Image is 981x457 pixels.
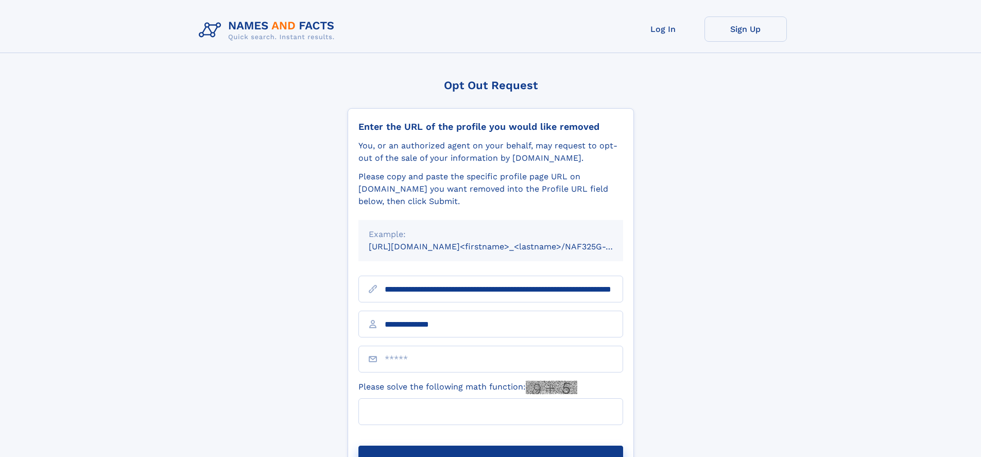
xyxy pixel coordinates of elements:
div: Example: [369,228,613,241]
a: Sign Up [704,16,787,42]
div: Please copy and paste the specific profile page URL on [DOMAIN_NAME] you want removed into the Pr... [358,171,623,208]
div: You, or an authorized agent on your behalf, may request to opt-out of the sale of your informatio... [358,140,623,164]
a: Log In [622,16,704,42]
img: Logo Names and Facts [195,16,343,44]
div: Enter the URL of the profile you would like removed [358,121,623,132]
small: [URL][DOMAIN_NAME]<firstname>_<lastname>/NAF325G-xxxxxxxx [369,242,643,251]
label: Please solve the following math function: [358,381,577,394]
div: Opt Out Request [348,79,634,92]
